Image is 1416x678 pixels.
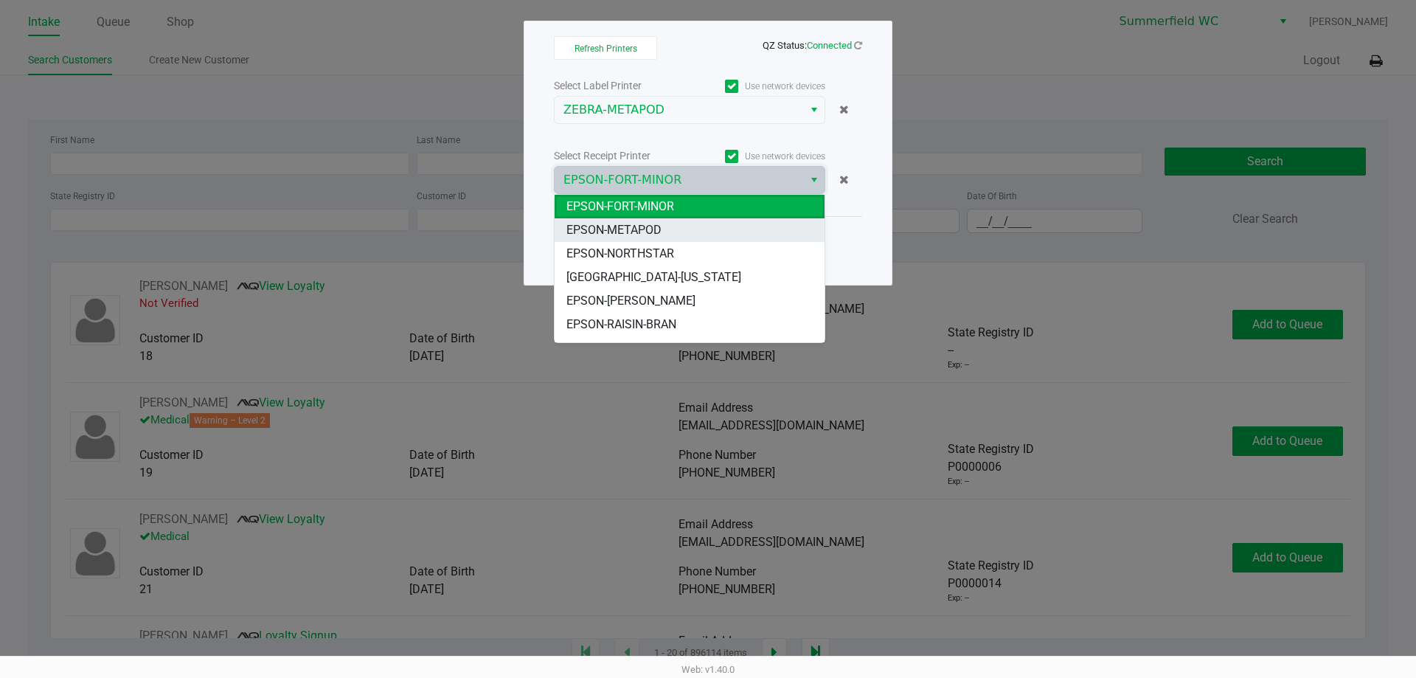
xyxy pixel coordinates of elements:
[554,148,690,164] div: Select Receipt Printer
[690,80,825,93] label: Use network devices
[566,269,741,286] span: [GEOGRAPHIC_DATA]-[US_STATE]
[566,245,674,263] span: EPSON-NORTHSTAR
[575,44,637,54] span: Refresh Printers
[563,101,794,119] span: ZEBRA-METAPOD
[563,171,794,189] span: EPSON-FORT-MINOR
[803,167,825,193] button: Select
[566,198,674,215] span: EPSON-FORT-MINOR
[566,292,695,310] span: EPSON-[PERSON_NAME]
[554,78,690,94] div: Select Label Printer
[763,40,862,51] span: QZ Status:
[690,150,825,163] label: Use network devices
[807,40,852,51] span: Connected
[803,97,825,123] button: Select
[566,316,676,333] span: EPSON-RAISIN-BRAN
[566,339,695,357] span: EPSON-[PERSON_NAME]
[681,664,735,675] span: Web: v1.40.0
[566,221,662,239] span: EPSON-METAPOD
[554,36,657,60] button: Refresh Printers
